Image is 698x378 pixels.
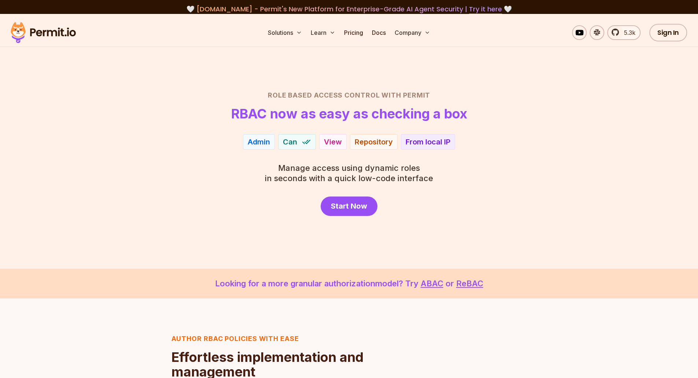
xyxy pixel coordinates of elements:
[283,137,297,147] span: Can
[369,25,389,40] a: Docs
[265,163,433,183] p: in seconds with a quick low-code interface
[620,28,635,37] span: 5.3k
[341,25,366,40] a: Pricing
[607,25,640,40] a: 5.3k
[7,20,79,45] img: Permit logo
[321,197,377,216] a: Start Now
[381,90,430,100] span: with Permit
[392,25,433,40] button: Company
[406,137,450,147] div: From local IP
[421,279,443,288] a: ABAC
[171,334,372,344] h3: Author RBAC POLICIES with EASE
[18,278,680,290] p: Looking for a more granular authorization model? Try or
[456,279,483,288] a: ReBAC
[265,163,433,173] span: Manage access using dynamic roles
[331,201,367,211] span: Start Now
[355,137,393,147] div: Repository
[649,24,687,41] a: Sign In
[469,4,502,14] a: Try it here
[248,137,270,147] div: Admin
[231,106,467,121] h1: RBAC now as easy as checking a box
[308,25,338,40] button: Learn
[93,90,606,100] h2: Role Based Access Control
[324,137,342,147] div: View
[18,4,680,14] div: 🤍 🤍
[196,4,502,14] span: [DOMAIN_NAME] - Permit's New Platform for Enterprise-Grade AI Agent Security |
[265,25,305,40] button: Solutions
